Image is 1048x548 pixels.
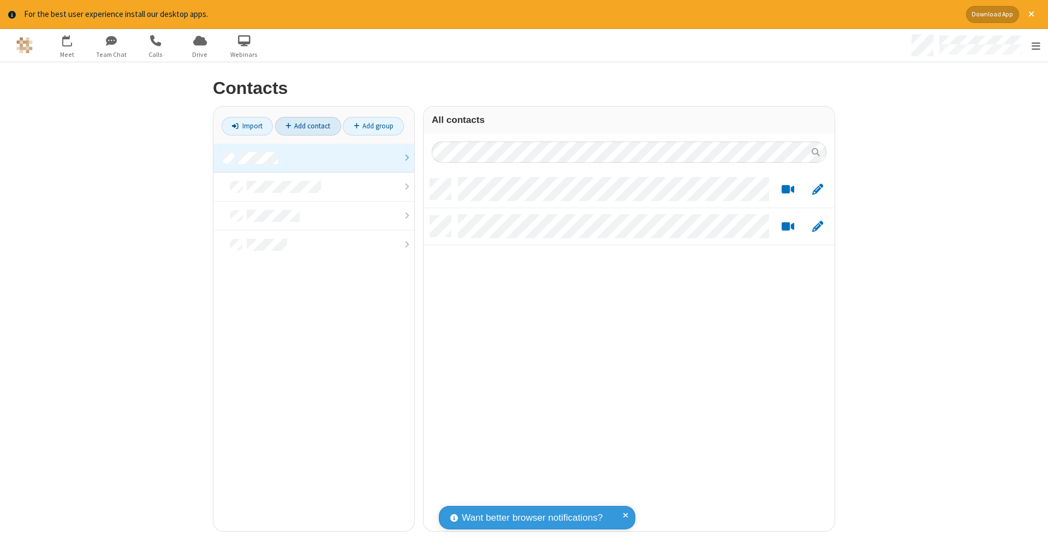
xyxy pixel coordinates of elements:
[343,117,404,135] a: Add group
[16,37,33,54] img: QA Selenium DO NOT DELETE OR CHANGE
[275,117,341,135] a: Add contact
[213,79,835,98] h2: Contacts
[432,115,826,125] h3: All contacts
[222,117,273,135] a: Import
[462,511,603,525] span: Want better browser notifications?
[1023,6,1040,23] button: Close alert
[135,50,176,60] span: Calls
[24,8,958,21] div: For the best user experience install our desktop apps.
[224,50,265,60] span: Webinars
[807,182,828,196] button: Edit
[47,50,88,60] span: Meet
[70,35,77,43] div: 1
[807,220,828,233] button: Edit
[180,50,221,60] span: Drive
[966,6,1019,23] button: Download App
[91,50,132,60] span: Team Chat
[777,182,799,196] button: Start a video meeting
[777,220,799,233] button: Start a video meeting
[424,171,835,532] div: grid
